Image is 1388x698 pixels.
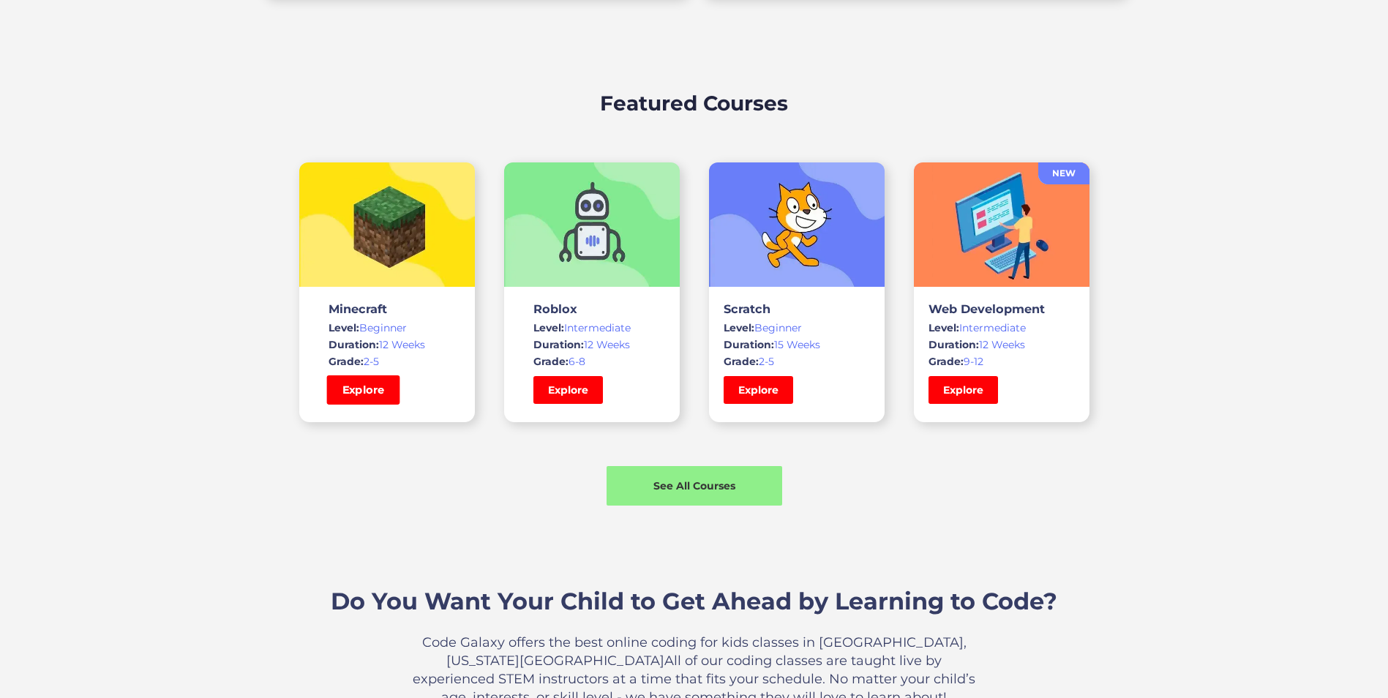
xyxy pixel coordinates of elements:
div: Intermediate [533,320,650,335]
span: Duration: [724,338,774,351]
span: Duration: [533,338,584,351]
a: Explore [326,375,399,405]
span: Grade: [724,355,759,368]
div: Beginner [724,320,870,335]
h3: Roblox [533,301,650,316]
span: Duration: [929,338,979,351]
span: Grade: [929,355,964,368]
div: 12 Weeks [929,337,1075,352]
div: 9-12 [929,354,1075,369]
span: Level: [329,321,359,334]
a: See All Courses [607,466,782,506]
div: Beginner [329,320,446,335]
div: NEW [1038,166,1089,181]
span: : [566,355,569,368]
span: Level: [533,321,564,334]
div: 15 Weeks [724,337,870,352]
div: 6-8 [533,354,650,369]
span: Grade: [329,355,364,368]
div: 2-5 [724,354,870,369]
div: See All Courses [607,479,782,493]
div: 2-5 [329,354,446,369]
h3: Scratch [724,301,870,316]
div: Intermediate [929,320,1075,335]
h2: Featured Courses [600,88,788,119]
div: 12 Weeks [533,337,650,352]
div: 12 Weeks [329,337,446,352]
span: Level: [929,321,959,334]
h3: Web Development [929,301,1075,316]
a: NEW [1038,162,1089,184]
a: Explore [929,376,998,404]
span: Grade [533,355,566,368]
a: Explore [724,376,793,404]
a: Explore [533,376,603,404]
span: Level: [724,321,754,334]
h3: Minecraft [329,301,446,316]
span: Duration: [329,338,379,351]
